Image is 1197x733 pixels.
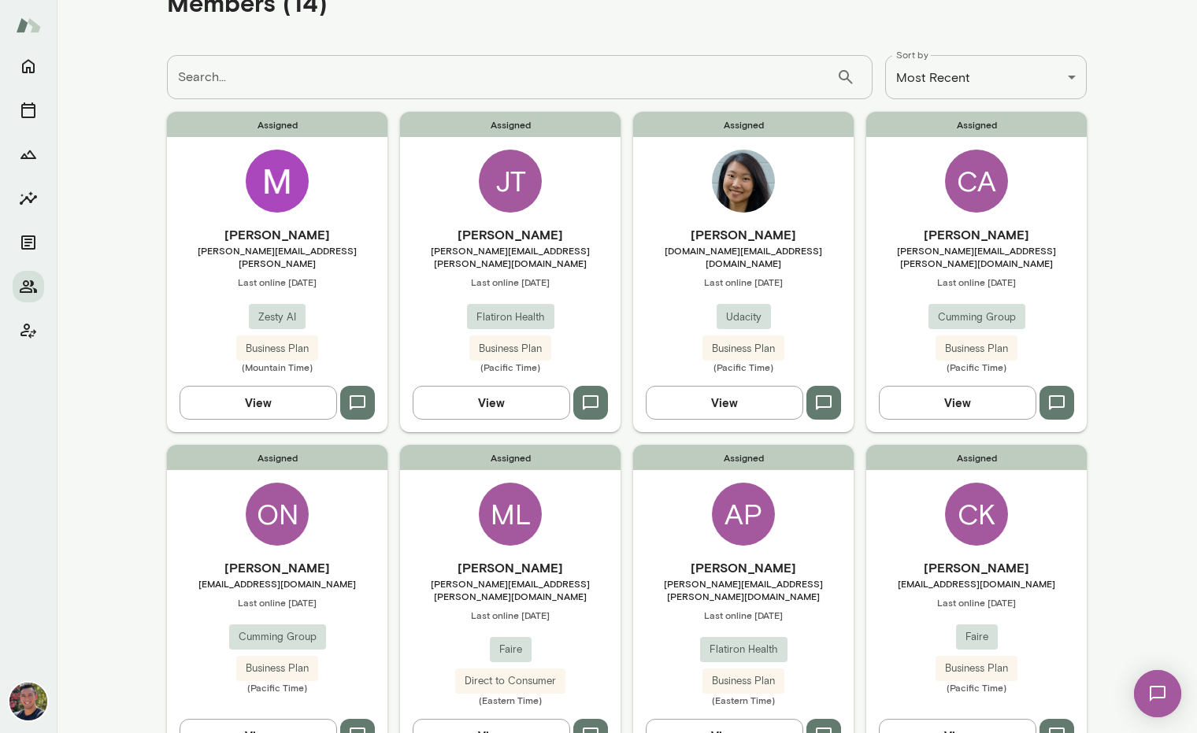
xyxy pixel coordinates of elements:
button: View [879,386,1036,419]
span: Udacity [717,309,771,325]
span: Assigned [866,445,1087,470]
span: Assigned [400,112,621,137]
button: View [180,386,337,419]
span: Business Plan [936,661,1017,676]
span: Cumming Group [928,309,1025,325]
img: Michael Merski [246,150,309,213]
span: Assigned [167,445,387,470]
span: Direct to Consumer [455,673,565,689]
span: [PERSON_NAME][EMAIL_ADDRESS][PERSON_NAME][DOMAIN_NAME] [633,577,854,602]
img: Mento [16,10,41,40]
span: Flatiron Health [467,309,554,325]
h6: [PERSON_NAME] [866,225,1087,244]
span: [EMAIL_ADDRESS][DOMAIN_NAME] [866,577,1087,590]
span: (Pacific Time) [866,361,1087,373]
span: [PERSON_NAME][EMAIL_ADDRESS][PERSON_NAME][DOMAIN_NAME] [866,244,1087,269]
span: Business Plan [702,673,784,689]
button: Documents [13,227,44,258]
h6: [PERSON_NAME] [400,225,621,244]
span: Assigned [167,112,387,137]
span: Last online [DATE] [866,276,1087,288]
span: Last online [DATE] [866,596,1087,609]
img: Ruyi Li [712,150,775,213]
span: (Pacific Time) [167,681,387,694]
span: Business Plan [469,341,551,357]
div: AP [712,483,775,546]
h6: [PERSON_NAME] [167,558,387,577]
div: Most Recent [885,55,1087,99]
span: Business Plan [236,341,318,357]
span: Faire [490,642,532,657]
span: (Eastern Time) [400,694,621,706]
span: Last online [DATE] [167,596,387,609]
span: (Pacific Time) [633,361,854,373]
button: Insights [13,183,44,214]
span: Cumming Group [229,629,326,645]
button: Growth Plan [13,139,44,170]
span: Assigned [866,112,1087,137]
span: [EMAIL_ADDRESS][DOMAIN_NAME] [167,577,387,590]
span: Business Plan [236,661,318,676]
label: Sort by [896,48,928,61]
span: Flatiron Health [700,642,787,657]
h6: [PERSON_NAME] [633,558,854,577]
button: Home [13,50,44,82]
span: [PERSON_NAME][EMAIL_ADDRESS][PERSON_NAME][DOMAIN_NAME] [400,244,621,269]
div: CK [945,483,1008,546]
h6: [PERSON_NAME] [633,225,854,244]
span: (Pacific Time) [866,681,1087,694]
button: Client app [13,315,44,346]
span: Faire [956,629,998,645]
span: (Mountain Time) [167,361,387,373]
span: [PERSON_NAME][EMAIL_ADDRESS][PERSON_NAME] [167,244,387,269]
h6: [PERSON_NAME] [866,558,1087,577]
span: (Eastern Time) [633,694,854,706]
span: Business Plan [936,341,1017,357]
img: Mark Guzman [9,683,47,720]
h6: [PERSON_NAME] [400,558,621,577]
button: Members [13,271,44,302]
div: CA [945,150,1008,213]
button: Sessions [13,94,44,126]
div: ML [479,483,542,546]
span: Assigned [633,445,854,470]
span: [DOMAIN_NAME][EMAIL_ADDRESS][DOMAIN_NAME] [633,244,854,269]
span: Assigned [400,445,621,470]
span: Business Plan [702,341,784,357]
span: Last online [DATE] [167,276,387,288]
span: (Pacific Time) [400,361,621,373]
div: ON [246,483,309,546]
span: [PERSON_NAME][EMAIL_ADDRESS][PERSON_NAME][DOMAIN_NAME] [400,577,621,602]
h6: [PERSON_NAME] [167,225,387,244]
span: Last online [DATE] [633,276,854,288]
div: JT [479,150,542,213]
span: Last online [DATE] [400,609,621,621]
span: Last online [DATE] [633,609,854,621]
span: Last online [DATE] [400,276,621,288]
span: Zesty AI [249,309,306,325]
button: View [413,386,570,419]
span: Assigned [633,112,854,137]
button: View [646,386,803,419]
